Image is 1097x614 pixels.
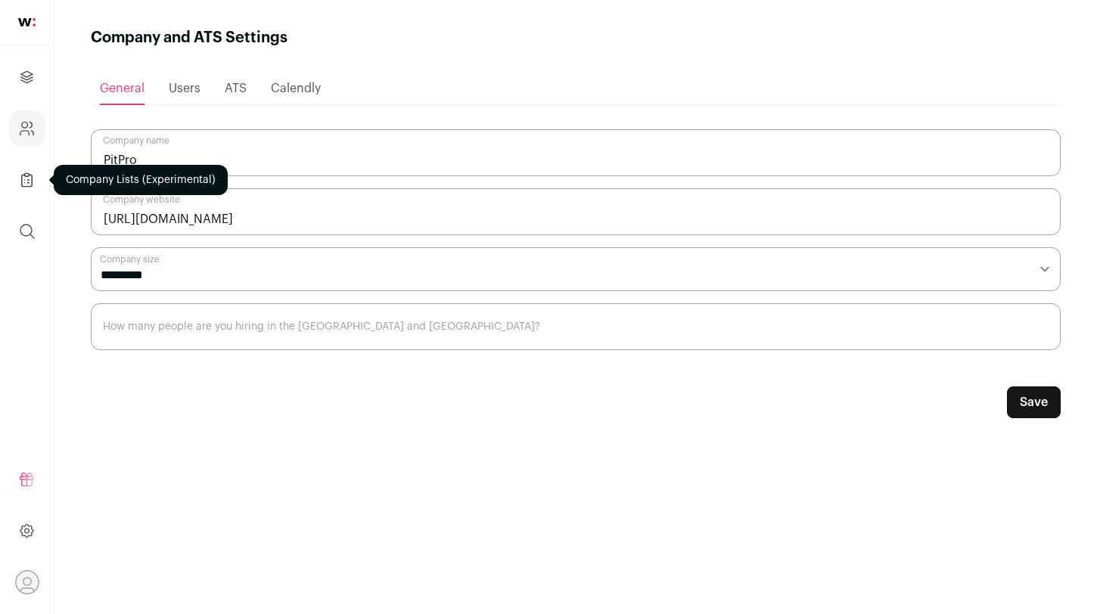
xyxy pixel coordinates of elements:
[18,18,36,26] img: wellfound-shorthand-0d5821cbd27db2630d0214b213865d53afaa358527fdda9d0ea32b1df1b89c2c.svg
[91,188,1061,235] input: Company website
[9,59,45,95] a: Projects
[91,129,1061,176] input: Company name
[225,73,247,104] a: ATS
[271,73,321,104] a: Calendly
[100,82,145,95] span: General
[91,303,1061,350] input: How many people are you hiring in the US and Canada?
[9,162,45,198] a: Company Lists
[1007,386,1061,418] button: Save
[169,73,200,104] a: Users
[15,570,39,594] button: Open dropdown
[54,165,228,195] div: Company Lists (Experimental)
[91,27,287,48] h1: Company and ATS Settings
[169,82,200,95] span: Users
[271,82,321,95] span: Calendly
[225,82,247,95] span: ATS
[9,110,45,147] a: Company and ATS Settings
